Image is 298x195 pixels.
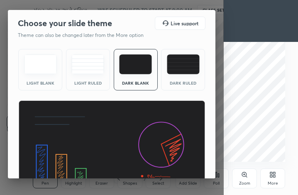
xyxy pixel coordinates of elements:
img: darkTheme.f0cc69e5.svg [119,54,152,74]
h5: Live support [171,21,198,26]
p: Theme can also be changed later from the More option [18,32,152,39]
h2: Choose your slide theme [18,18,112,29]
div: Light Ruled [71,81,105,85]
div: Dark Blank [119,81,152,85]
img: lightTheme.e5ed3b09.svg [24,54,57,74]
div: More [268,181,278,185]
div: Light Blank [24,81,57,85]
img: lightRuledTheme.5fabf969.svg [71,54,104,74]
div: Zoom [239,181,250,185]
img: darkRuledTheme.de295e13.svg [167,54,200,74]
div: Dark Ruled [166,81,200,85]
